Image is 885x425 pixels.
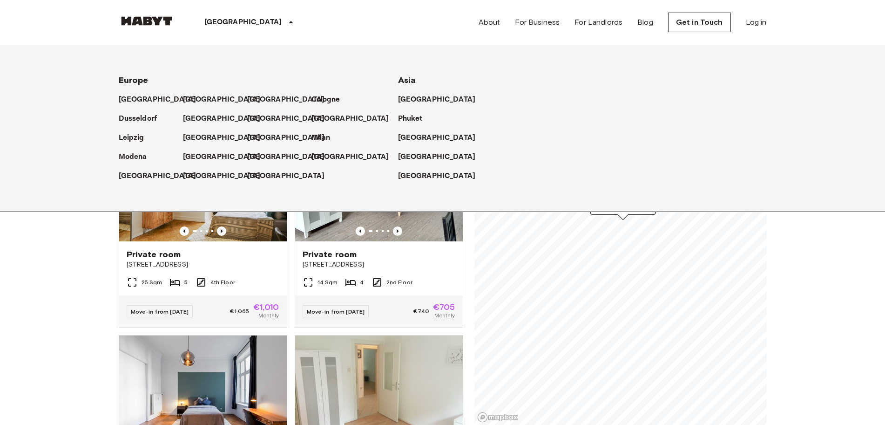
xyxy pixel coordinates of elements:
span: 2nd Floor [386,278,412,287]
p: [GEOGRAPHIC_DATA] [311,113,389,124]
a: [GEOGRAPHIC_DATA] [183,94,270,105]
a: [GEOGRAPHIC_DATA] [247,132,334,144]
p: [GEOGRAPHIC_DATA] [119,94,196,105]
p: [GEOGRAPHIC_DATA] [247,94,325,105]
a: Phuket [398,113,432,124]
a: Get in Touch [668,13,731,32]
a: [GEOGRAPHIC_DATA] [247,171,334,182]
a: [GEOGRAPHIC_DATA] [247,151,334,163]
a: Marketing picture of unit DE-03-001-002-01HFPrevious imagePrevious imagePrivate room[STREET_ADDRE... [119,129,287,328]
p: [GEOGRAPHIC_DATA] [183,113,261,124]
p: [GEOGRAPHIC_DATA] [247,171,325,182]
p: [GEOGRAPHIC_DATA] [398,132,476,144]
a: [GEOGRAPHIC_DATA] [398,151,485,163]
a: [GEOGRAPHIC_DATA] [183,132,270,144]
a: Marketing picture of unit DE-03-015-02MPrevious imagePrevious imagePrivate room[STREET_ADDRESS]14... [295,129,463,328]
a: [GEOGRAPHIC_DATA] [311,113,399,124]
p: [GEOGRAPHIC_DATA] [119,171,196,182]
a: [GEOGRAPHIC_DATA] [398,171,485,182]
button: Previous image [180,226,189,236]
a: Modena [119,151,156,163]
span: €705 [433,303,455,311]
a: [GEOGRAPHIC_DATA] [183,171,270,182]
a: For Landlords [574,17,622,28]
a: [GEOGRAPHIC_DATA] [398,132,485,144]
span: €740 [413,307,429,315]
p: [GEOGRAPHIC_DATA] [183,151,261,163]
p: [GEOGRAPHIC_DATA] [247,113,325,124]
button: Previous image [356,226,365,236]
span: Private room [303,249,357,260]
p: Dusseldorf [119,113,157,124]
div: Map marker [590,206,655,220]
p: Modena [119,151,147,163]
a: [GEOGRAPHIC_DATA] [247,94,334,105]
a: About [479,17,500,28]
p: Leipzig [119,132,144,144]
p: [GEOGRAPHIC_DATA] [311,151,389,163]
span: €1,010 [253,303,279,311]
a: Log in [746,17,767,28]
p: [GEOGRAPHIC_DATA] [204,17,282,28]
span: 4th Floor [210,278,235,287]
a: [GEOGRAPHIC_DATA] [398,94,485,105]
a: [GEOGRAPHIC_DATA] [311,151,399,163]
p: [GEOGRAPHIC_DATA] [398,171,476,182]
p: Cologne [311,94,340,105]
a: [GEOGRAPHIC_DATA] [119,171,206,182]
a: Dusseldorf [119,113,167,124]
span: 25 Sqm [142,278,162,287]
a: For Business [515,17,560,28]
span: [STREET_ADDRESS] [303,260,455,269]
a: [GEOGRAPHIC_DATA] [183,151,270,163]
span: Move-in from [DATE] [307,308,365,315]
a: [GEOGRAPHIC_DATA] [183,113,270,124]
span: [STREET_ADDRESS] [127,260,279,269]
button: Previous image [393,226,402,236]
span: Monthly [258,311,279,320]
span: €1,065 [230,307,250,315]
span: Move-in from [DATE] [131,308,189,315]
p: [GEOGRAPHIC_DATA] [247,132,325,144]
p: [GEOGRAPHIC_DATA] [183,94,261,105]
span: Asia [398,75,416,85]
span: Europe [119,75,149,85]
a: Blog [637,17,653,28]
span: 4 [360,278,364,287]
span: 14 Sqm [318,278,338,287]
a: [GEOGRAPHIC_DATA] [119,94,206,105]
span: Private room [127,249,181,260]
img: Habyt [119,16,175,26]
span: Monthly [434,311,455,320]
p: [GEOGRAPHIC_DATA] [183,171,261,182]
span: 5 [184,278,188,287]
p: [GEOGRAPHIC_DATA] [398,94,476,105]
a: Cologne [311,94,350,105]
p: [GEOGRAPHIC_DATA] [183,132,261,144]
button: Previous image [217,226,226,236]
a: Mapbox logo [477,412,518,423]
p: Milan [311,132,331,144]
p: [GEOGRAPHIC_DATA] [247,151,325,163]
p: [GEOGRAPHIC_DATA] [398,151,476,163]
p: Phuket [398,113,423,124]
a: Leipzig [119,132,154,144]
a: Milan [311,132,340,144]
a: [GEOGRAPHIC_DATA] [247,113,334,124]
